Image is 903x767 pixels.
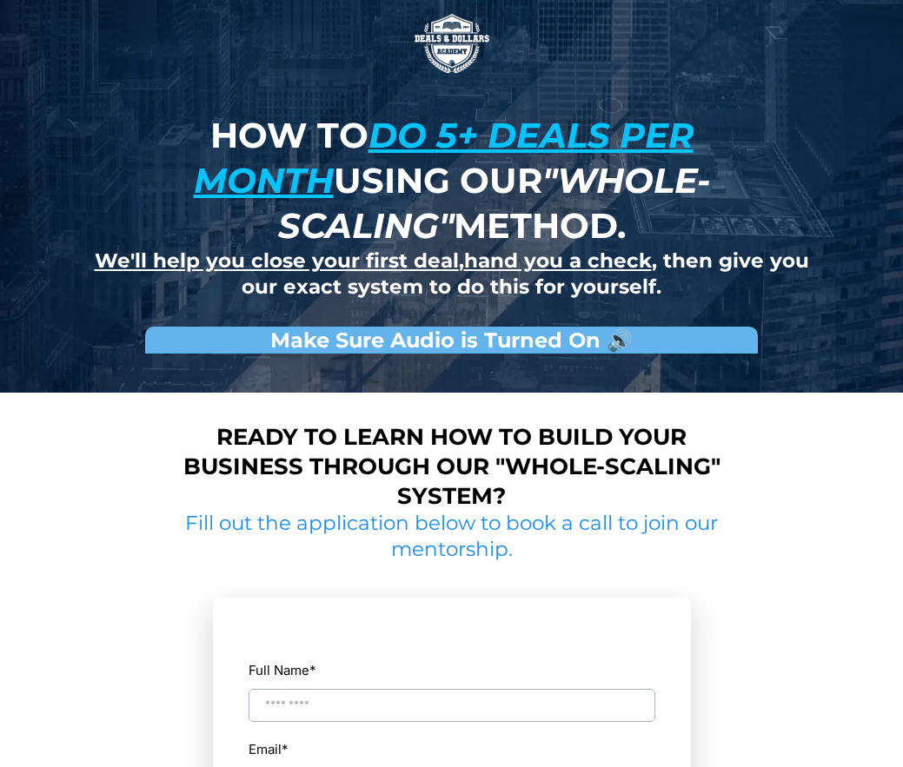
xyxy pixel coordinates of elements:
strong: Make Sure Audio is Turned On 🔊 [270,327,633,353]
label: Email [249,737,289,761]
u: We'll help you close your first deal [95,248,459,273]
strong: How to using our method. [194,114,710,247]
label: Full Name [249,658,316,682]
strong: , , then give you our exact system to do this for yourself. [95,248,809,299]
h2: Fill out the application below to book a call to join our mentorship. [153,511,749,563]
u: do 5+ deals per month [194,114,694,202]
u: hand you a check [464,248,652,273]
strong: Ready to learn how to build your business through our "whole-scaling" system? [183,423,720,510]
